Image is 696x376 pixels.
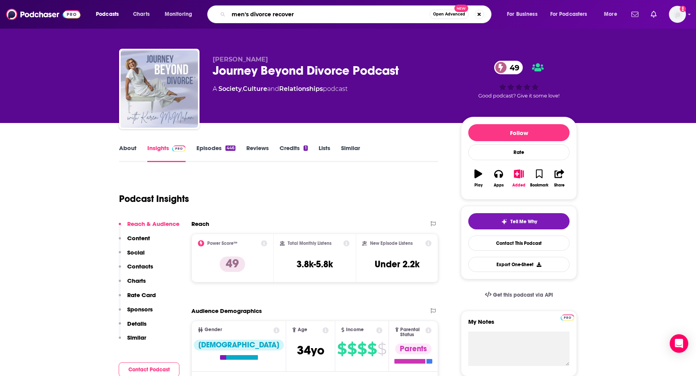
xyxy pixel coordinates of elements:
button: Export One-Sheet [468,257,570,272]
h2: New Episode Listens [370,241,413,246]
span: $ [367,343,377,355]
a: Show notifications dropdown [648,8,660,21]
img: User Profile [669,6,686,23]
button: open menu [159,8,202,21]
a: Society [218,85,242,92]
button: Share [549,164,570,192]
button: Similar [119,334,146,348]
a: Pro website [561,313,574,321]
label: My Notes [468,318,570,332]
span: Age [298,327,307,332]
div: Search podcasts, credits, & more... [215,5,499,23]
button: open menu [599,8,627,21]
p: Details [127,320,147,327]
h1: Podcast Insights [119,193,189,205]
button: Charts [119,277,146,291]
img: Journey Beyond Divorce Podcast [121,50,198,128]
span: More [604,9,617,20]
span: and [267,85,279,92]
div: Rate [468,144,570,160]
p: Reach & Audience [127,220,179,227]
span: 34 yo [297,343,324,358]
span: 49 [502,61,523,74]
button: Apps [488,164,508,192]
p: Similar [127,334,146,341]
div: Added [512,183,525,188]
span: $ [347,343,357,355]
span: Get this podcast via API [493,292,553,298]
p: Rate Card [127,291,156,299]
div: Parents [395,344,432,354]
p: Social [127,249,145,256]
svg: Add a profile image [680,6,686,12]
a: Contact This Podcast [468,236,570,251]
button: open menu [502,8,547,21]
h3: 3.8k-5.8k [297,258,333,270]
span: Logged in as TeemsPR [669,6,686,23]
p: 49 [220,256,245,272]
button: open menu [90,8,129,21]
button: Show profile menu [669,6,686,23]
img: Podchaser Pro [172,145,186,152]
a: InsightsPodchaser Pro [147,144,186,162]
a: Reviews [246,144,269,162]
a: 49 [494,61,523,74]
a: Lists [319,144,330,162]
span: Good podcast? Give it some love! [478,93,560,99]
img: Podchaser - Follow, Share and Rate Podcasts [6,7,80,22]
span: Gender [205,327,222,332]
span: Income [346,327,364,332]
div: 1 [304,145,307,151]
button: Social [119,249,145,263]
input: Search podcasts, credits, & more... [229,8,430,21]
button: Play [468,164,488,192]
div: Bookmark [530,183,548,188]
button: Follow [468,124,570,141]
button: Rate Card [119,291,156,306]
a: Similar [341,144,360,162]
p: Sponsors [127,306,153,313]
a: Episodes446 [196,144,235,162]
button: tell me why sparkleTell Me Why [468,213,570,229]
div: Apps [494,183,504,188]
a: Credits1 [280,144,307,162]
p: Content [127,234,150,242]
a: Culture [243,85,267,92]
span: $ [337,343,346,355]
img: Podchaser Pro [561,314,574,321]
a: About [119,144,136,162]
span: $ [377,343,386,355]
button: Bookmark [529,164,549,192]
a: Show notifications dropdown [628,8,641,21]
div: Open Intercom Messenger [670,334,688,353]
h2: Power Score™ [207,241,237,246]
span: For Podcasters [550,9,587,20]
a: Relationships [279,85,323,92]
div: 446 [225,145,235,151]
div: [DEMOGRAPHIC_DATA] [194,340,284,350]
span: , [242,85,243,92]
span: Parental Status [400,327,424,337]
div: 49Good podcast? Give it some love! [461,56,577,104]
button: Details [119,320,147,334]
span: $ [357,343,367,355]
span: [PERSON_NAME] [213,56,268,63]
button: Added [509,164,529,192]
p: Charts [127,277,146,284]
div: Play [474,183,483,188]
h3: Under 2.2k [375,258,420,270]
p: Contacts [127,263,153,270]
button: Reach & Audience [119,220,179,234]
a: Get this podcast via API [479,285,559,304]
button: Sponsors [119,306,153,320]
span: Monitoring [165,9,192,20]
div: A podcast [213,84,348,94]
img: tell me why sparkle [501,219,507,225]
button: Open AdvancedNew [430,10,469,19]
h2: Total Monthly Listens [288,241,331,246]
button: Contacts [119,263,153,277]
button: open menu [545,8,599,21]
a: Charts [128,8,154,21]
